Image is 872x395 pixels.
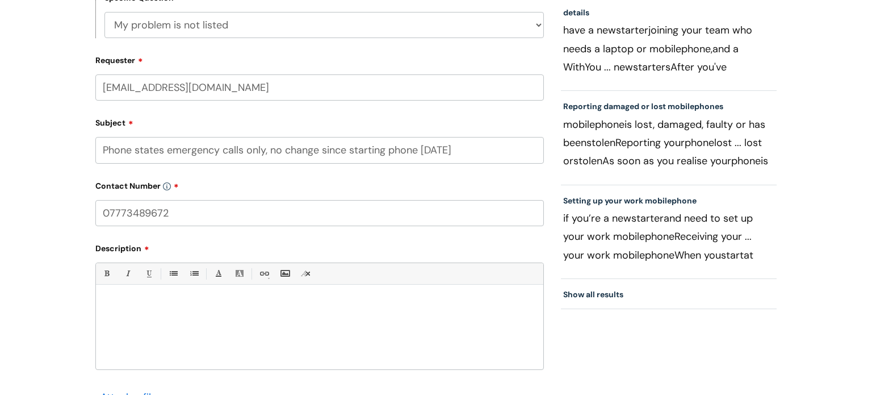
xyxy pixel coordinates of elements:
span: phone, [681,42,712,56]
a: Show all results [563,289,623,300]
a: Reporting damaged or lost mobilephones [563,101,723,111]
p: have a new joining your team who needs a laptop or mobile and a WithYou ... new After you've subm... [563,21,774,76]
a: Insert Image... [278,267,292,281]
label: Contact Number [95,177,544,191]
a: Font Color [211,267,225,281]
label: Subject [95,114,544,128]
span: starters [633,60,670,74]
span: stolen [573,154,602,168]
p: if you’re a new and need to set up your work mobile Receiving your ... your work mobile When you ... [563,209,774,264]
span: phone [685,136,714,149]
span: phone [731,154,761,168]
a: Bold (Ctrl-B) [99,267,114,281]
label: Description [95,240,544,253]
a: Link [257,267,271,281]
input: Email [95,74,544,101]
span: phone [672,196,697,206]
span: starter [631,211,664,225]
span: stolen [586,136,615,149]
a: 1. Ordered List (Ctrl-Shift-8) [187,267,201,281]
a: • Unordered List (Ctrl-Shift-7) [166,267,180,281]
a: Italic (Ctrl-I) [120,267,135,281]
a: Underline(Ctrl-U) [141,267,156,281]
span: phone [595,118,624,131]
a: Back Color [232,267,246,281]
span: start [721,248,744,262]
p: mobile is lost, damaged, faulty or has been Reporting your lost ... lost or As soon as you realis... [563,115,774,170]
a: Setting up your work mobilephone [563,196,697,206]
span: phone [645,248,674,262]
label: Requester [95,52,544,65]
span: phones [694,101,723,111]
img: info-icon.svg [163,182,171,190]
a: Remove formatting (Ctrl-\) [299,267,313,281]
span: phone [645,230,674,243]
span: starter [616,23,648,37]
